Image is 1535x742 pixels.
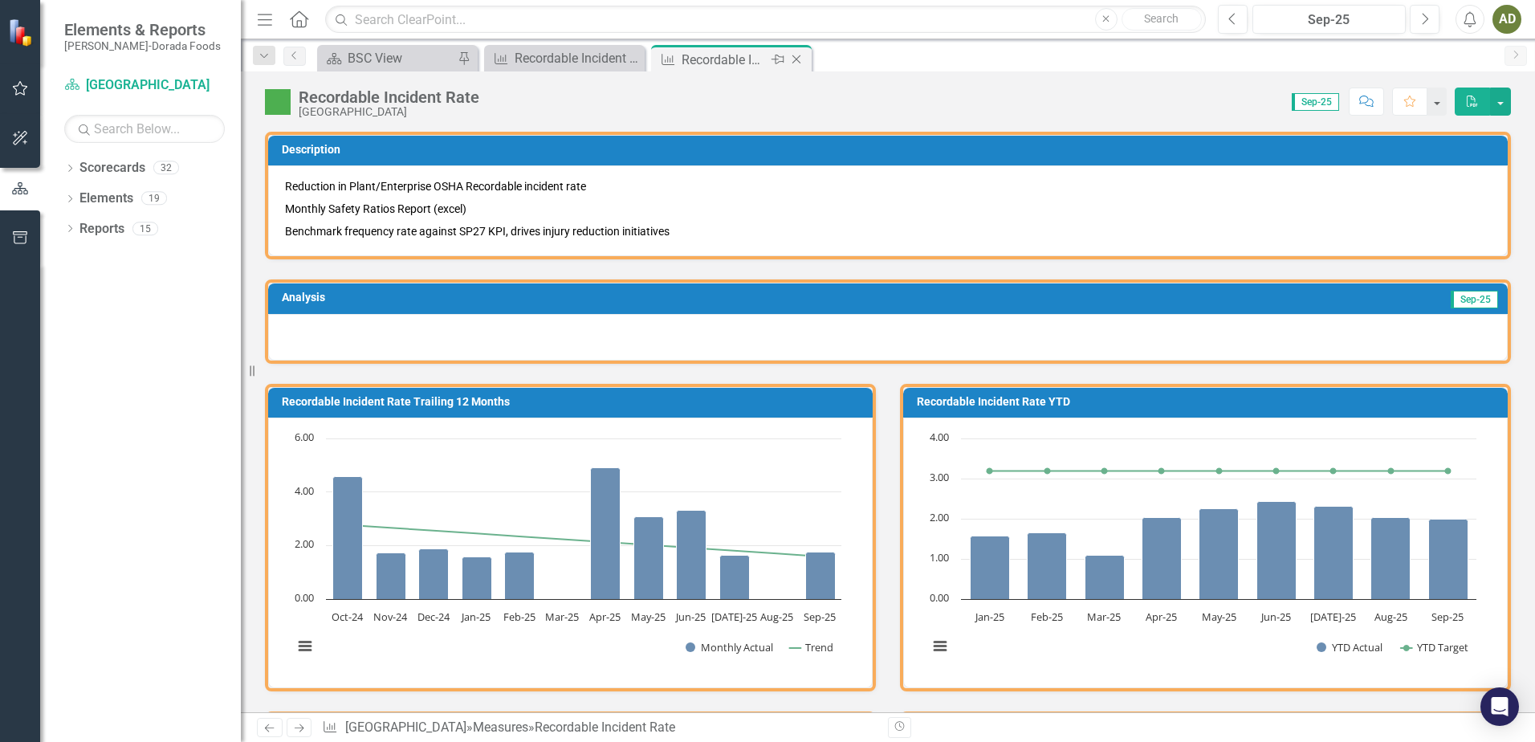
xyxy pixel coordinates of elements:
[987,468,993,475] path: Jan-25, 3.19. YTD Target.
[1314,507,1354,600] path: Jul-25, 2.31446285. YTD Actual.
[1258,10,1400,30] div: Sep-25
[462,557,492,600] path: Jan-25, 1.56052265. Monthly Actual.
[804,609,836,624] text: Sep-25
[295,430,314,444] text: 6.00
[1260,609,1291,624] text: Jun-25
[1144,12,1179,25] span: Search
[806,552,836,600] path: Sep-25, 1.76905234. Monthly Actual.
[1142,518,1182,600] path: Apr-25, 2.03826521. YTD Actual.
[265,89,291,115] img: Above Target
[1085,556,1125,600] path: Mar-25, 1.08523345. YTD Actual.
[1273,468,1280,475] path: Jun-25, 3.19. YTD Target.
[1371,518,1411,600] path: Aug-25, 2.02643946. YTD Actual.
[971,502,1468,600] g: YTD Actual, series 1 of 2. Bar series with 9 bars.
[720,556,750,600] path: Jul-25, 1.63522403. Monthly Actual.
[322,719,876,737] div: » »
[1310,609,1356,624] text: [DATE]-25
[295,590,314,605] text: 0.00
[987,468,1452,475] g: YTD Target, series 2 of 2. Line with 9 data points.
[1492,5,1521,34] button: AD
[1292,93,1339,111] span: Sep-25
[1101,468,1108,475] path: Mar-25, 3.19. YTD Target.
[1480,687,1519,726] div: Open Intercom Messenger
[589,609,621,624] text: Apr-25
[1401,640,1469,654] button: Show YTD Target
[1330,468,1337,475] path: Jul-25, 3.19. YTD Target.
[285,178,1491,198] p: Reduction in Plant/Enterprise OSHA Recordable incident rate
[153,161,179,175] div: 32
[377,553,406,600] path: Nov-24, 1.73422935. Monthly Actual.
[299,88,479,106] div: Recordable Incident Rate
[64,115,225,143] input: Search Below...
[79,190,133,208] a: Elements
[929,635,951,658] button: View chart menu, Chart
[345,720,466,735] a: [GEOGRAPHIC_DATA]
[634,517,664,600] path: May-25, 3.06111126. Monthly Actual.
[682,50,767,70] div: Recordable Incident Rate
[1257,502,1297,600] path: Jun-25, 2.42645159. YTD Actual.
[1122,8,1202,31] button: Search
[417,609,450,624] text: Dec-24
[79,220,124,238] a: Reports
[930,430,949,444] text: 4.00
[1028,533,1067,600] path: Feb-25, 1.64715481. YTD Actual.
[285,430,856,671] div: Chart. Highcharts interactive chart.
[460,609,491,624] text: Jan-25
[64,76,225,95] a: [GEOGRAPHIC_DATA]
[295,483,314,498] text: 4.00
[917,396,1500,408] h3: Recordable Incident Rate YTD
[535,720,675,735] div: Recordable Incident Rate
[920,430,1484,671] svg: Interactive chart
[974,609,1004,624] text: Jan-25
[285,198,1491,220] p: Monthly Safety Ratios Report (excel)
[333,477,363,600] path: Oct-24, 4.58361663. Monthly Actual.
[1146,609,1177,624] text: Apr-25
[373,609,408,624] text: Nov-24
[591,468,621,600] path: Apr-25, 4.91686402. Monthly Actual.
[631,609,666,624] text: May-25
[930,510,949,524] text: 2.00
[1429,520,1468,600] path: Sep-25, 1.99998613. YTD Actual.
[299,106,479,118] div: [GEOGRAPHIC_DATA]
[505,552,535,600] path: Feb-25, 1.74397109. Monthly Actual.
[1445,468,1452,475] path: Sep-25, 3.19. YTD Target.
[488,48,641,68] a: Recordable Incident Rate
[285,220,1491,239] p: Benchmark frequency rate against SP27 KPI, drives injury reduction initiatives
[295,536,314,551] text: 2.00
[1252,5,1406,34] button: Sep-25
[321,48,454,68] a: BSC View
[930,550,949,565] text: 1.00
[760,609,793,624] text: Aug-25
[1374,609,1407,624] text: Aug-25
[64,39,221,52] small: [PERSON_NAME]-Dorada Foods
[1388,468,1395,475] path: Aug-25, 3.19. YTD Target.
[1431,609,1464,624] text: Sep-25
[1202,609,1236,624] text: May-25
[419,549,449,600] path: Dec-24, 1.87161297. Monthly Actual.
[282,396,865,408] h3: Recordable Incident Rate Trailing 12 Months
[930,590,949,605] text: 0.00
[1158,468,1165,475] path: Apr-25, 3.19. YTD Target.
[1044,468,1051,475] path: Feb-25, 3.19. YTD Target.
[285,430,849,671] svg: Interactive chart
[971,536,1010,600] path: Jan-25, 1.56052265. YTD Actual.
[674,609,706,624] text: Jun-25
[64,20,221,39] span: Elements & Reports
[1216,468,1223,475] path: May-25, 3.19. YTD Target.
[1317,640,1383,654] button: Show YTD Actual
[8,18,36,46] img: ClearPoint Strategy
[79,159,145,177] a: Scorecards
[789,640,833,654] button: Show Trend
[325,6,1206,34] input: Search ClearPoint...
[686,640,772,654] button: Show Monthly Actual
[503,609,535,624] text: Feb-25
[677,511,706,600] path: Jun-25, 3.31842255. Monthly Actual.
[333,468,836,600] g: Monthly Actual, series 1 of 2. Bar series with 12 bars.
[711,609,757,624] text: [DATE]-25
[348,48,454,68] div: BSC View
[515,48,641,68] div: Recordable Incident Rate
[930,470,949,484] text: 3.00
[920,430,1491,671] div: Chart. Highcharts interactive chart.
[473,720,528,735] a: Measures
